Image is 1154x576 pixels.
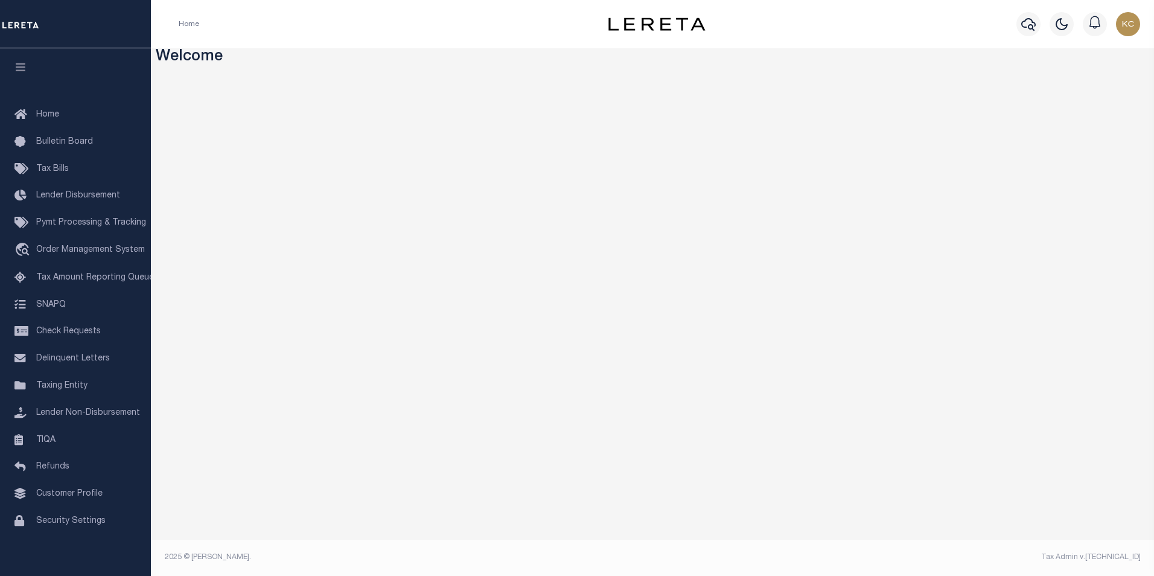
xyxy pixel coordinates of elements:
img: svg+xml;base64,PHN2ZyB4bWxucz0iaHR0cDovL3d3dy53My5vcmcvMjAwMC9zdmciIHBvaW50ZXItZXZlbnRzPSJub25lIi... [1116,12,1140,36]
span: Taxing Entity [36,382,88,390]
span: Delinquent Letters [36,354,110,363]
div: Tax Admin v.[TECHNICAL_ID] [661,552,1141,563]
span: Tax Bills [36,165,69,173]
span: Tax Amount Reporting Queue [36,274,154,282]
span: Lender Non-Disbursement [36,409,140,417]
li: Home [179,19,199,30]
span: Home [36,110,59,119]
i: travel_explore [14,243,34,258]
span: Lender Disbursement [36,191,120,200]
h3: Welcome [156,48,1150,67]
span: Security Settings [36,517,106,525]
span: Order Management System [36,246,145,254]
span: Pymt Processing & Tracking [36,219,146,227]
span: Bulletin Board [36,138,93,146]
span: Refunds [36,462,69,471]
div: 2025 © [PERSON_NAME]. [156,552,653,563]
img: logo-dark.svg [608,18,705,31]
span: TIQA [36,435,56,444]
span: Customer Profile [36,490,103,498]
span: Check Requests [36,327,101,336]
span: SNAPQ [36,300,66,309]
